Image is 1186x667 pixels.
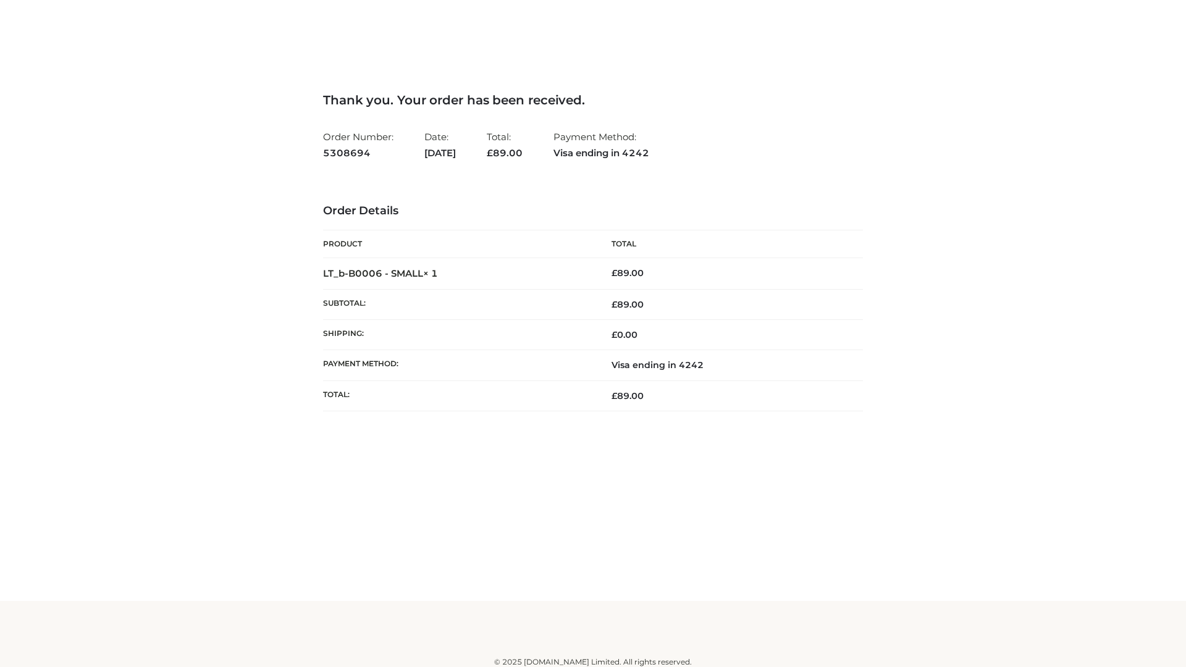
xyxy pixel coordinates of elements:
span: £ [612,299,617,310]
bdi: 0.00 [612,329,637,340]
td: Visa ending in 4242 [593,350,863,380]
h3: Thank you. Your order has been received. [323,93,863,107]
span: £ [612,390,617,401]
li: Payment Method: [553,126,649,164]
th: Total: [323,380,593,411]
th: Product [323,230,593,258]
span: £ [487,147,493,159]
span: 89.00 [487,147,523,159]
span: 89.00 [612,299,644,310]
strong: LT_b-B0006 - SMALL [323,267,438,279]
span: £ [612,267,617,279]
th: Total [593,230,863,258]
strong: Visa ending in 4242 [553,145,649,161]
strong: 5308694 [323,145,393,161]
h3: Order Details [323,204,863,218]
span: £ [612,329,617,340]
strong: × 1 [423,267,438,279]
li: Date: [424,126,456,164]
strong: [DATE] [424,145,456,161]
th: Payment method: [323,350,593,380]
li: Total: [487,126,523,164]
th: Shipping: [323,320,593,350]
th: Subtotal: [323,289,593,319]
li: Order Number: [323,126,393,164]
bdi: 89.00 [612,267,644,279]
span: 89.00 [612,390,644,401]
